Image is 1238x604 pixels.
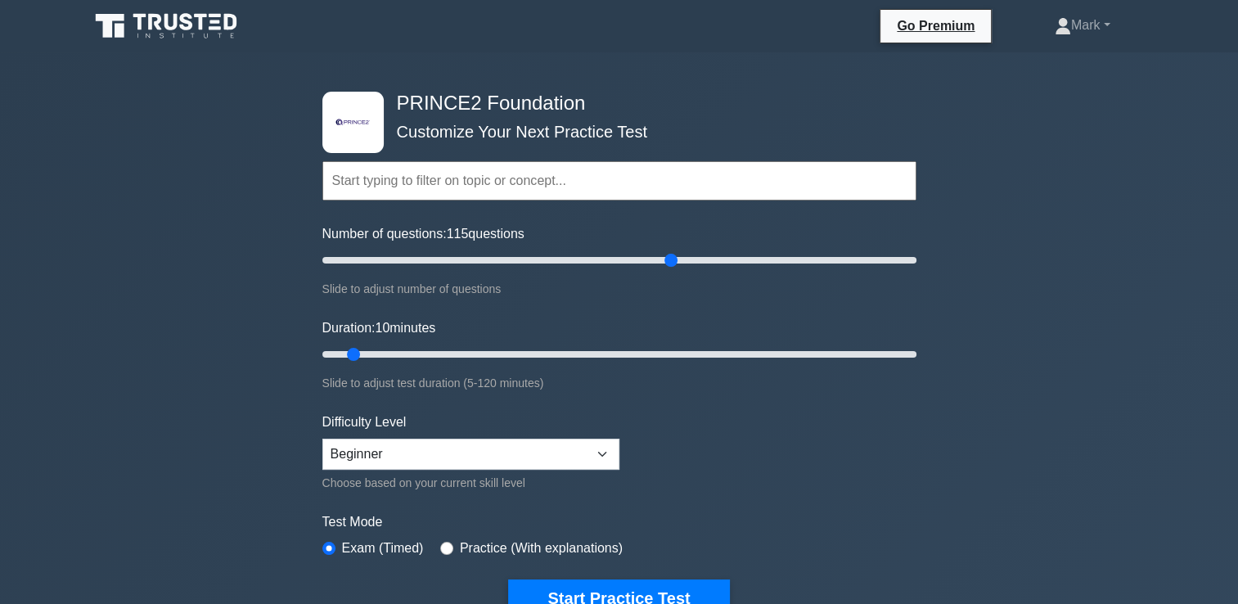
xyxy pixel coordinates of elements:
input: Start typing to filter on topic or concept... [322,161,916,201]
label: Exam (Timed) [342,539,424,558]
label: Test Mode [322,512,916,532]
label: Number of questions: questions [322,224,524,244]
a: Go Premium [887,16,984,36]
span: 115 [447,227,469,241]
span: 10 [375,321,389,335]
div: Slide to adjust test duration (5-120 minutes) [322,373,916,393]
label: Duration: minutes [322,318,436,338]
div: Choose based on your current skill level [322,473,619,493]
div: Slide to adjust number of questions [322,279,916,299]
label: Practice (With explanations) [460,539,623,558]
a: Mark [1015,9,1150,42]
h4: PRINCE2 Foundation [390,92,836,115]
label: Difficulty Level [322,412,407,432]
